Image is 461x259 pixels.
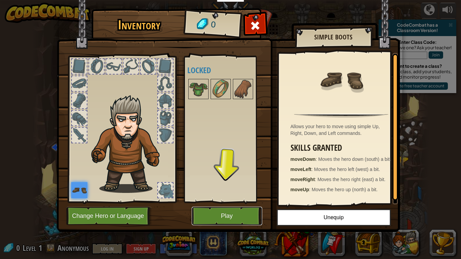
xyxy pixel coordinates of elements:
button: Change Hero or Language [66,207,152,225]
strong: moveLeft [291,167,311,172]
span: : [316,156,318,162]
span: : [315,177,318,182]
button: Play [192,207,262,225]
span: Moves the hero down (south) a bit. [318,156,391,162]
button: Unequip [277,209,391,226]
h4: Locked [187,66,273,75]
span: Moves the hero right (east) a bit. [318,177,386,182]
span: Moves the hero left (west) a bit. [314,167,380,172]
img: portrait.png [319,58,363,102]
h2: Simple Boots [302,33,365,41]
h1: Inventory [96,18,182,32]
img: portrait.png [189,80,208,98]
strong: moveUp [291,187,309,192]
span: 0 [210,19,216,31]
img: hair_m2.png [88,95,171,193]
div: Allows your hero to move using simple Up, Right, Down, and Left commands. [291,123,395,137]
span: : [309,187,312,192]
strong: moveRight [291,177,315,182]
h3: Skills Granted [291,143,395,152]
strong: moveDown [291,156,316,162]
span: : [311,167,314,172]
span: Moves the hero up (north) a bit. [312,187,378,192]
img: portrait.png [211,80,230,98]
img: hr.png [294,113,388,118]
img: portrait.png [71,182,87,198]
img: portrait.png [234,80,252,98]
